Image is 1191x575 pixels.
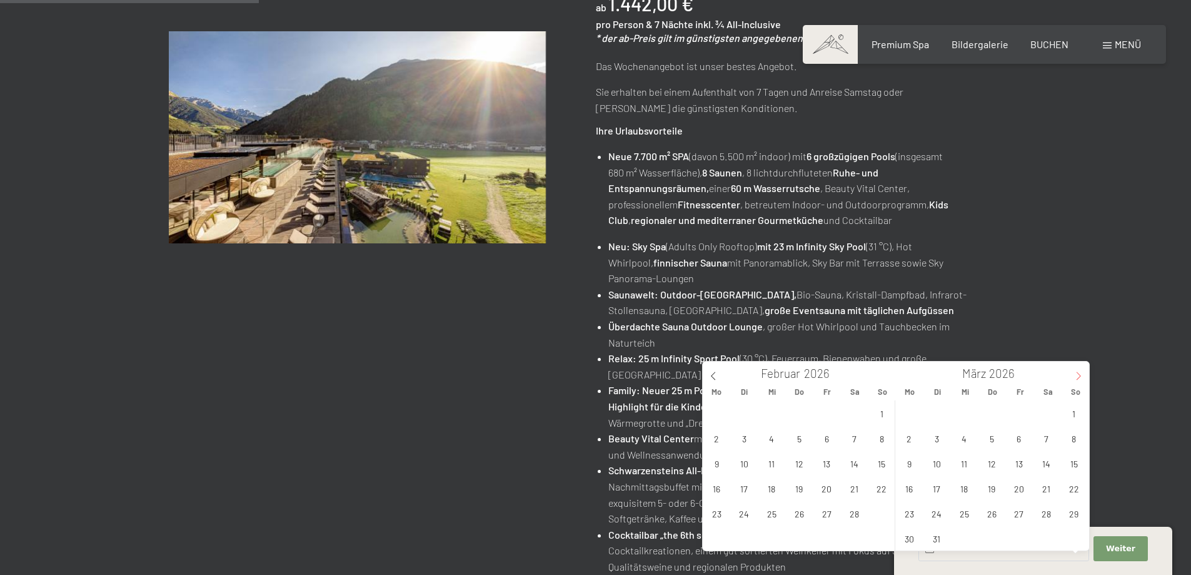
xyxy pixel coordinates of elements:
span: pro Person & [596,18,653,30]
span: März 21, 2026 [1034,476,1058,501]
span: So [868,388,896,396]
span: Sa [1034,388,1062,396]
span: März 19, 2026 [980,476,1004,501]
span: Do [786,388,813,396]
strong: Beauty Vital Center [608,432,694,444]
li: Bio-Sauna, Kristall-Dampfbad, Infrarot-Stollensauna, [GEOGRAPHIC_DATA], [608,287,972,318]
span: Februar 27, 2026 [815,501,839,526]
span: Februar 19, 2026 [787,476,812,501]
span: März 29, 2026 [1062,501,1086,526]
span: Februar 15, 2026 [870,451,894,476]
span: Mo [703,388,730,396]
span: Februar 4, 2026 [760,426,784,450]
span: März 1, 2026 [1062,401,1086,425]
strong: 8 Saunen [702,166,742,178]
span: Februar 23, 2026 [705,501,729,526]
span: Fr [1007,388,1034,396]
span: März 16, 2026 [897,476,922,501]
span: März 31, 2026 [925,526,949,551]
strong: Cocktailbar „the 6th sense“ [608,529,726,541]
strong: Schwarzensteins All-Inclusive-¾-Pension [608,464,793,476]
span: Februar 24, 2026 [732,501,756,526]
span: März 27, 2026 [1007,501,1031,526]
span: Februar 11, 2026 [760,451,784,476]
strong: 6 großzügigen Pools [807,150,895,162]
span: März 26, 2026 [980,501,1004,526]
span: März 20, 2026 [1007,476,1031,501]
strong: finnischer Sauna [653,257,727,268]
strong: Neu: Sky Spa [608,240,666,252]
span: Februar 25, 2026 [760,501,784,526]
span: Februar 21, 2026 [842,476,867,501]
span: 7 Nächte [655,18,693,30]
strong: Ihre Urlaubsvorteile [596,125,683,136]
span: Mo [896,388,923,396]
span: Februar 9, 2026 [705,451,729,476]
span: Februar 22, 2026 [870,476,894,501]
strong: 60 m Wasserrutsche [731,182,820,194]
span: März 18, 2026 [952,476,977,501]
span: Sa [841,388,868,396]
span: Februar 28, 2026 [842,501,867,526]
strong: Fitnesscenter [678,198,740,210]
span: März 11, 2026 [952,451,977,476]
span: So [1062,388,1089,396]
span: Weiter [1106,543,1135,554]
span: März 23, 2026 [897,501,922,526]
span: Februar 6, 2026 [815,426,839,450]
li: (30 °C), Feuerraum, Bienenwaben und große [GEOGRAPHIC_DATA] [608,350,972,382]
strong: Neue 7.700 m² SPA [608,150,689,162]
span: Februar 3, 2026 [732,426,756,450]
span: März 28, 2026 [1034,501,1058,526]
span: Februar 8, 2026 [870,426,894,450]
span: März 3, 2026 [925,426,949,450]
li: mit 13 Behandlungsräumen, Private Spa und über 100 Beauty- und Wellnessanwendungen [608,430,972,462]
span: Februar 17, 2026 [732,476,756,501]
span: März 17, 2026 [925,476,949,501]
strong: Relax: 25 m Infinity Sport Pool [608,352,740,364]
span: Mi [952,388,979,396]
span: Februar 20, 2026 [815,476,839,501]
strong: Überdachte Sauna Outdoor Lounge [608,320,763,332]
span: Di [730,388,758,396]
span: März 4, 2026 [952,426,977,450]
li: (31 °C) in- und outdoor, , Wasserspielewand mit Lichteffekt, (33 °C), Wärmegrotte und „Dress-On“ ... [608,382,972,430]
a: Premium Spa [872,38,929,50]
button: Weiter [1093,536,1147,562]
span: Februar 16, 2026 [705,476,729,501]
span: März 22, 2026 [1062,476,1086,501]
span: Februar [761,368,800,380]
p: Das Wochenangebot ist unser bestes Angebot. [596,58,973,74]
strong: Saunawelt: Outdoor-[GEOGRAPHIC_DATA], [608,288,797,300]
a: BUCHEN [1030,38,1068,50]
span: Di [923,388,951,396]
span: März 6, 2026 [1007,426,1031,450]
span: Februar 10, 2026 [732,451,756,476]
span: Februar 18, 2026 [760,476,784,501]
span: Do [979,388,1007,396]
span: März 2, 2026 [897,426,922,450]
input: Year [986,366,1027,380]
span: März 5, 2026 [980,426,1004,450]
span: März 12, 2026 [980,451,1004,476]
li: mit internationalen und lokalen Spirituosen, raffinierten Cocktailkreationen, einem gut sortierte... [608,527,972,575]
img: Wochenangebot - Top Angebot [169,31,546,243]
li: (davon 5.500 m² indoor) mit (insgesamt 680 m² Wasserfläche), , 8 lichtdurchfluteten einer , Beaut... [608,148,972,228]
span: Menü [1115,38,1141,50]
li: mit traumhaftem Frühstücksbuffet, Nachmittagsbuffet mit einer großzügigen Auswahl an Snacks und D... [608,462,972,526]
input: Year [800,366,842,380]
span: März 10, 2026 [925,451,949,476]
strong: große Eventsauna mit täglichen Aufgüssen [765,304,954,316]
li: , großer Hot Whirlpool und Tauchbecken im Naturteich [608,318,972,350]
span: März 30, 2026 [897,526,922,551]
span: März 25, 2026 [952,501,977,526]
span: ab [596,1,606,13]
li: (Adults Only Rooftop) (31 °C), Hot Whirlpool, mit Panoramablick, Sky Bar mit Terrasse sowie Sky P... [608,238,972,287]
a: Bildergalerie [952,38,1008,50]
p: Sie erhalten bei einem Aufenthalt von 7 Tagen und Anreise Samstag oder [PERSON_NAME] die günstigs... [596,84,973,116]
span: März 15, 2026 [1062,451,1086,476]
span: März 8, 2026 [1062,426,1086,450]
